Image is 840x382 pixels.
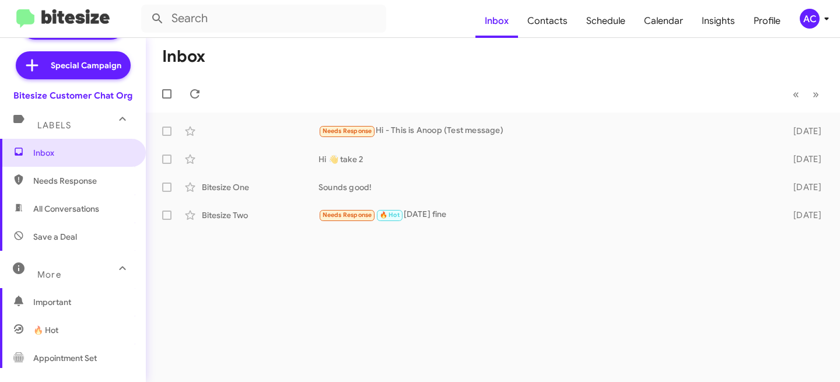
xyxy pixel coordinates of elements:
[33,231,77,243] span: Save a Deal
[16,51,131,79] a: Special Campaign
[323,211,372,219] span: Needs Response
[475,4,518,38] a: Inbox
[33,203,99,215] span: All Conversations
[33,324,58,336] span: 🔥 Hot
[635,4,692,38] a: Calendar
[162,47,205,66] h1: Inbox
[813,87,819,101] span: »
[793,87,799,101] span: «
[51,59,121,71] span: Special Campaign
[13,90,132,101] div: Bitesize Customer Chat Org
[786,82,806,106] button: Previous
[790,9,827,29] button: AC
[33,147,132,159] span: Inbox
[806,82,826,106] button: Next
[37,120,71,131] span: Labels
[318,124,780,138] div: Hi - This is Anoop (Test message)
[780,153,831,165] div: [DATE]
[202,209,318,221] div: Bitesize Two
[318,181,780,193] div: Sounds good!
[37,269,61,280] span: More
[780,125,831,137] div: [DATE]
[786,82,826,106] nav: Page navigation example
[744,4,790,38] a: Profile
[318,153,780,165] div: Hi 👋 take 2
[141,5,386,33] input: Search
[518,4,577,38] a: Contacts
[33,352,97,364] span: Appointment Set
[780,181,831,193] div: [DATE]
[380,211,400,219] span: 🔥 Hot
[577,4,635,38] a: Schedule
[323,127,372,135] span: Needs Response
[33,296,132,308] span: Important
[202,181,318,193] div: Bitesize One
[33,175,132,187] span: Needs Response
[318,208,780,222] div: [DATE] fine
[800,9,820,29] div: AC
[692,4,744,38] a: Insights
[780,209,831,221] div: [DATE]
